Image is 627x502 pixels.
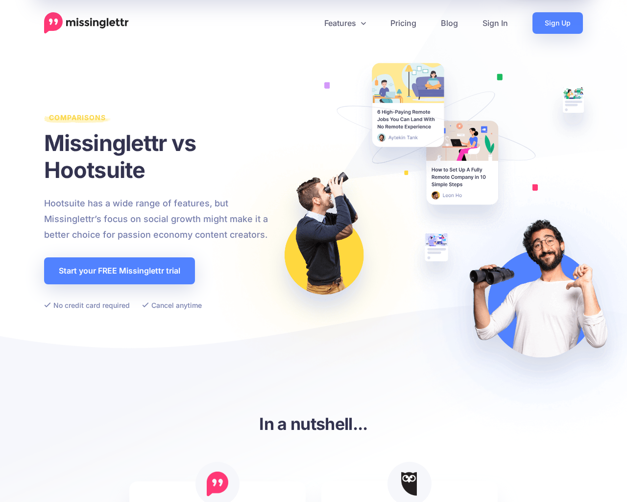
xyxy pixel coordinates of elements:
[44,299,130,311] li: No credit card required
[44,413,583,435] h3: In a nutshell...
[429,12,470,34] a: Blog
[378,12,429,34] a: Pricing
[44,257,195,284] a: Start your FREE Missinglettr trial
[397,472,422,496] img: HootSuite
[44,113,111,126] span: Comparisons
[142,299,202,311] li: Cancel anytime
[312,12,378,34] a: Features
[532,12,583,34] a: Sign Up
[44,12,129,34] a: Home
[44,196,277,243] p: Hootsuite has a wide range of features, but Missinglettr’s focus on social growth might make it a...
[470,12,520,34] a: Sign In
[44,129,277,183] h1: Missinglettr vs Hootsuite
